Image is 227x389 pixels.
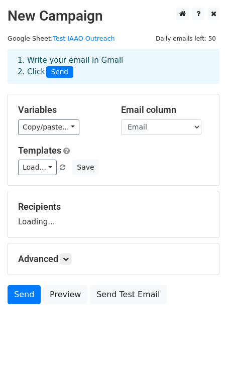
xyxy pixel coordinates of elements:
[43,285,87,304] a: Preview
[90,285,166,304] a: Send Test Email
[18,160,57,175] a: Load...
[152,33,219,44] span: Daily emails left: 50
[18,104,106,115] h5: Variables
[10,55,217,78] div: 1. Write your email in Gmail 2. Click
[72,160,98,175] button: Save
[18,253,209,265] h5: Advanced
[121,104,209,115] h5: Email column
[8,8,219,25] h2: New Campaign
[18,201,209,212] h5: Recipients
[8,35,115,42] small: Google Sheet:
[53,35,115,42] a: Test IAAO Outreach
[18,119,79,135] a: Copy/paste...
[8,285,41,304] a: Send
[18,201,209,227] div: Loading...
[18,145,61,156] a: Templates
[152,35,219,42] a: Daily emails left: 50
[46,66,73,78] span: Send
